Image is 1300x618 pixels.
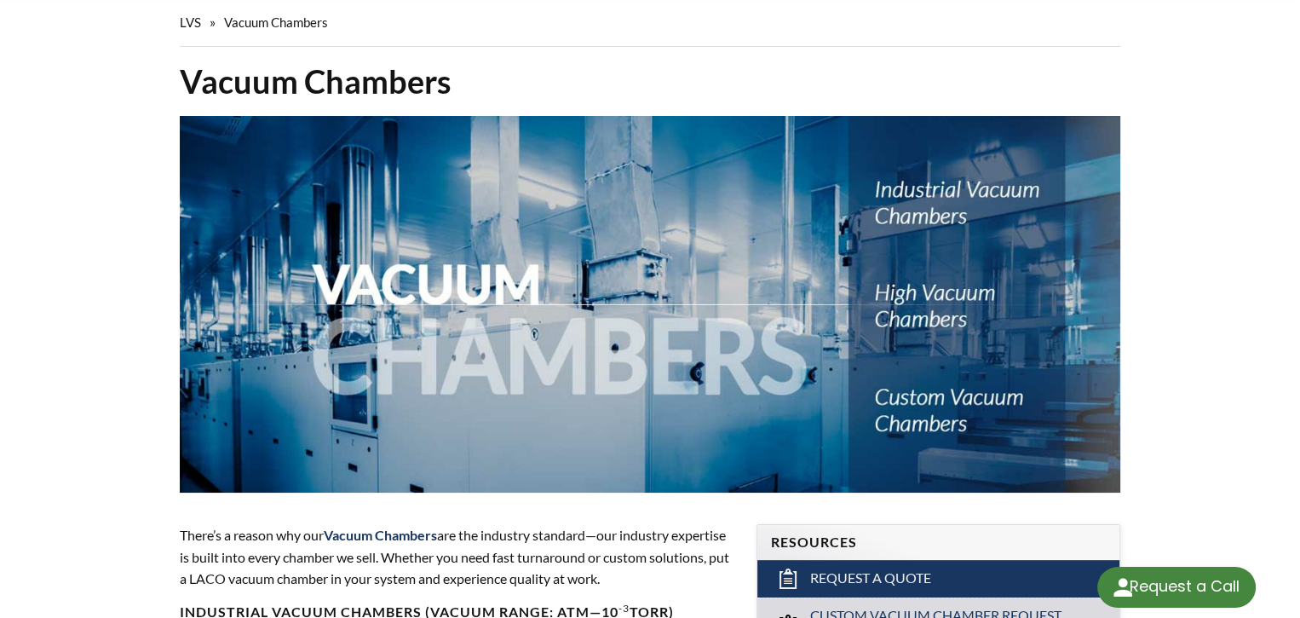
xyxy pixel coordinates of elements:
h4: Resources [771,534,1106,552]
span: Request a Quote [810,569,931,587]
a: Request a Quote [757,560,1119,598]
span: LVS [180,14,201,30]
img: round button [1109,574,1136,601]
div: Request a Call [1097,567,1256,608]
span: Vacuum Chambers [224,14,328,30]
div: Request a Call [1129,567,1239,606]
p: There’s a reason why our are the industry standard—our industry expertise is built into every cha... [180,524,735,590]
span: Vacuum Chambers [324,527,437,543]
h1: Vacuum Chambers [180,61,1119,102]
img: Vacuum Chambers [180,116,1119,492]
sup: -3 [618,602,630,615]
